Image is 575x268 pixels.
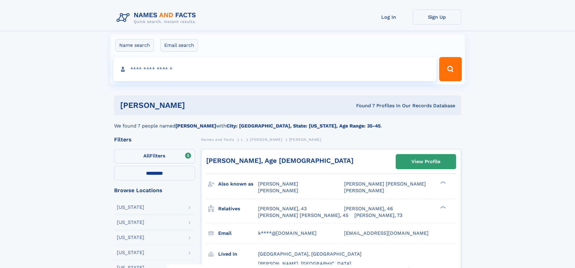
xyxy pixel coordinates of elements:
[120,102,271,109] h1: [PERSON_NAME]
[439,181,446,185] div: ❯
[344,230,429,236] span: [EMAIL_ADDRESS][DOMAIN_NAME]
[218,179,258,189] h3: Also known as
[241,136,243,143] a: L
[218,204,258,214] h3: Relatives
[413,10,461,24] a: Sign Up
[175,123,216,129] b: [PERSON_NAME]
[344,181,426,187] span: [PERSON_NAME] [PERSON_NAME]
[396,154,456,169] a: View Profile
[289,137,321,142] span: [PERSON_NAME]
[115,39,154,52] label: Name search
[258,212,348,219] a: [PERSON_NAME] [PERSON_NAME], 45
[258,261,351,266] span: [PERSON_NAME], [GEOGRAPHIC_DATA]
[201,136,234,143] a: Names and Facts
[411,155,440,169] div: View Profile
[258,251,362,257] span: [GEOGRAPHIC_DATA], [GEOGRAPHIC_DATA]
[439,57,462,81] button: Search Button
[439,205,446,209] div: ❯
[117,250,144,255] div: [US_STATE]
[258,205,307,212] a: [PERSON_NAME], 43
[114,115,461,130] div: We found 7 people named with .
[365,10,413,24] a: Log In
[250,136,282,143] a: [PERSON_NAME]
[241,137,243,142] span: L
[114,149,195,163] label: Filters
[270,102,455,109] div: Found 7 Profiles In Our Records Database
[114,188,195,193] div: Browse Locations
[114,10,201,26] img: Logo Names and Facts
[206,157,353,164] a: [PERSON_NAME], Age [DEMOGRAPHIC_DATA]
[218,249,258,259] h3: Lived in
[117,205,144,210] div: [US_STATE]
[113,57,437,81] input: search input
[114,137,195,142] div: Filters
[143,153,150,159] span: All
[354,212,402,219] a: [PERSON_NAME], 73
[226,123,381,129] b: City: [GEOGRAPHIC_DATA], State: [US_STATE], Age Range: 35-45
[258,188,298,193] span: [PERSON_NAME]
[160,39,198,52] label: Email search
[250,137,282,142] span: [PERSON_NAME]
[258,181,298,187] span: [PERSON_NAME]
[117,235,144,240] div: [US_STATE]
[117,220,144,225] div: [US_STATE]
[344,188,384,193] span: [PERSON_NAME]
[344,205,393,212] a: [PERSON_NAME], 46
[218,228,258,238] h3: Email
